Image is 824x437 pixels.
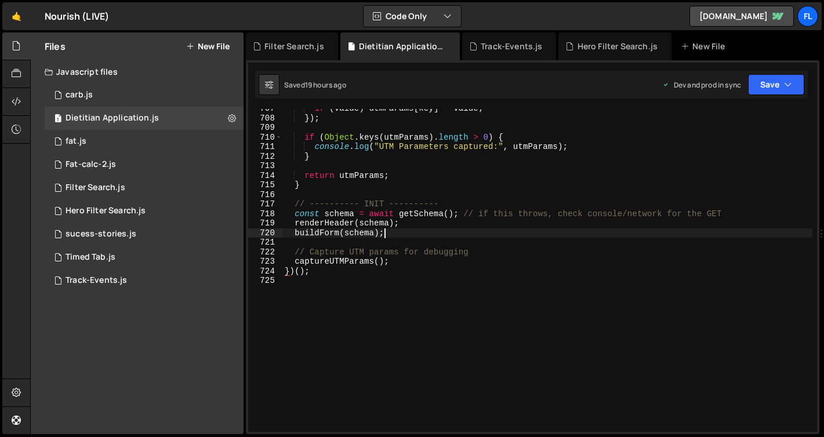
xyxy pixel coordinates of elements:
[248,247,282,257] div: 722
[248,133,282,143] div: 710
[66,229,136,239] div: sucess-stories.js
[264,41,324,52] div: Filter Search.js
[359,41,446,52] div: Dietitian Application.js
[45,246,244,269] div: 7002/25847.js
[681,41,729,52] div: New File
[578,41,658,52] div: Hero Filter Search.js
[248,218,282,228] div: 719
[248,161,282,171] div: 713
[248,228,282,238] div: 720
[66,90,93,100] div: carb.js
[45,223,244,246] div: 7002/24097.js
[31,60,244,83] div: Javascript files
[748,74,804,95] button: Save
[248,171,282,181] div: 714
[66,252,115,263] div: Timed Tab.js
[45,153,244,176] div: 7002/15634.js
[689,6,794,27] a: [DOMAIN_NAME]
[305,80,346,90] div: 19 hours ago
[248,142,282,152] div: 711
[662,80,741,90] div: Dev and prod in sync
[66,183,125,193] div: Filter Search.js
[248,180,282,190] div: 715
[481,41,542,52] div: Track-Events.js
[66,159,116,170] div: Fat-calc-2.js
[248,209,282,219] div: 718
[66,206,146,216] div: Hero Filter Search.js
[248,190,282,200] div: 716
[284,80,346,90] div: Saved
[248,104,282,114] div: 707
[45,107,244,130] div: 7002/45930.js
[45,176,244,199] div: 7002/13525.js
[45,199,244,223] div: 7002/44314.js
[45,83,244,107] div: 7002/15633.js
[55,115,61,124] span: 1
[66,113,159,123] div: Dietitian Application.js
[45,269,244,292] div: 7002/36051.js
[248,199,282,209] div: 717
[186,42,230,51] button: New File
[248,238,282,247] div: 721
[248,267,282,276] div: 724
[45,9,109,23] div: Nourish (LIVE)
[248,123,282,133] div: 709
[248,114,282,123] div: 708
[66,275,127,286] div: Track-Events.js
[45,40,66,53] h2: Files
[248,276,282,286] div: 725
[797,6,818,27] a: Fl
[248,257,282,267] div: 723
[66,136,86,147] div: fat.js
[2,2,31,30] a: 🤙
[364,6,461,27] button: Code Only
[248,152,282,162] div: 712
[45,130,244,153] div: 7002/15615.js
